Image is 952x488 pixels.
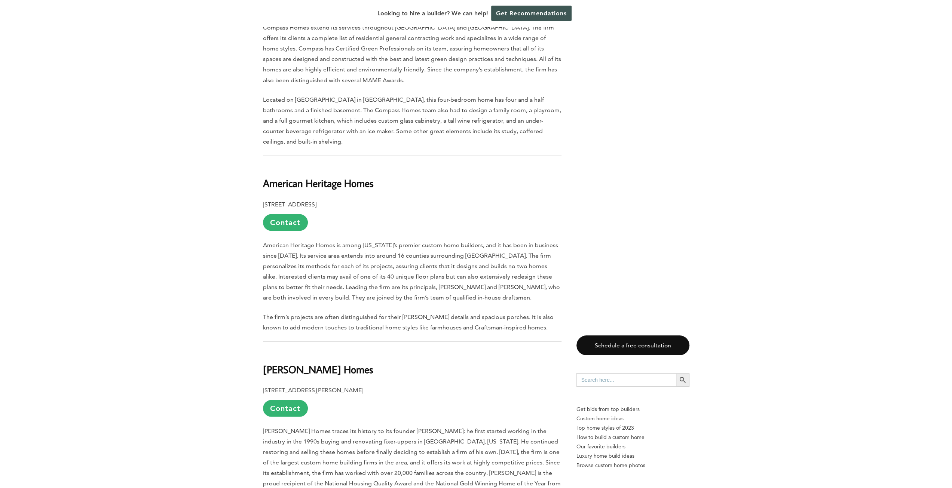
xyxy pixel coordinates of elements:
[263,400,308,417] a: Contact
[263,176,374,189] b: American Heritage Homes
[808,434,943,479] iframe: Drift Widget Chat Controller
[576,405,689,414] p: Get bids from top builders
[576,373,676,387] input: Search here...
[263,386,363,393] b: [STREET_ADDRESS][PERSON_NAME]
[576,335,689,355] a: Schedule a free consultation
[263,362,373,375] b: [PERSON_NAME] Homes
[263,96,561,145] span: Located on [GEOGRAPHIC_DATA] in [GEOGRAPHIC_DATA], this four-bedroom home has four and a half bat...
[263,241,560,301] span: American Heritage Homes is among [US_STATE]’s premier custom home builders, and it has been in bu...
[576,423,689,433] a: Top home styles of 2023
[576,451,689,461] a: Luxury home build ideas
[576,433,689,442] a: How to build a custom home
[263,200,316,208] b: [STREET_ADDRESS]
[491,6,572,21] a: Get Recommendations
[576,442,689,451] a: Our favorite builders
[679,376,687,384] svg: Search
[263,214,308,231] a: Contact
[576,414,689,423] a: Custom home ideas
[263,313,554,331] span: The firm’s projects are often distinguished for their [PERSON_NAME] details and spacious porches....
[263,24,561,83] span: Compass Homes extend its services throughout [GEOGRAPHIC_DATA] and [GEOGRAPHIC_DATA]. The firm of...
[576,461,689,470] a: Browse custom home photos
